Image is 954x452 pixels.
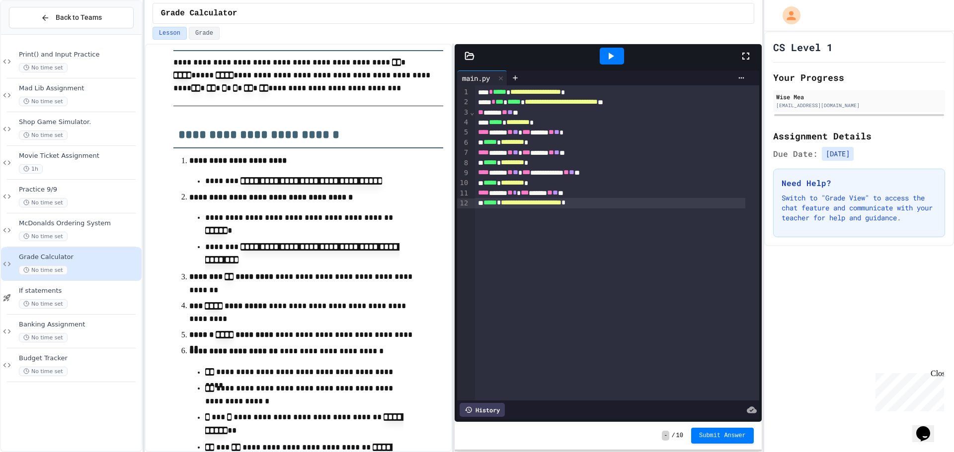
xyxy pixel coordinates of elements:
[19,152,140,160] span: Movie Ticket Assignment
[19,118,140,127] span: Shop Game Simulator.
[470,108,475,116] span: Fold line
[9,7,134,28] button: Back to Teams
[19,367,68,376] span: No time set
[773,70,945,84] h2: Your Progress
[457,148,470,158] div: 7
[773,148,818,160] span: Due Date:
[912,412,944,442] iframe: chat widget
[457,128,470,137] div: 5
[457,158,470,168] div: 8
[773,40,833,54] h1: CS Level 1
[676,432,683,440] span: 10
[460,403,505,417] div: History
[19,321,140,329] span: Banking Assignment
[4,4,69,63] div: Chat with us now!Close
[671,432,675,440] span: /
[691,428,754,444] button: Submit Answer
[19,299,68,309] span: No time set
[772,4,803,27] div: My Account
[19,51,140,59] span: Print() and Input Practice
[457,189,470,198] div: 11
[457,97,470,107] div: 2
[19,219,140,228] span: McDonalds Ordering System
[872,369,944,411] iframe: chat widget
[699,432,746,440] span: Submit Answer
[782,177,937,189] h3: Need Help?
[19,232,68,241] span: No time set
[457,178,470,188] div: 10
[782,193,937,223] p: Switch to "Grade View" to access the chat feature and communicate with your teacher for help and ...
[457,108,470,118] div: 3
[19,333,68,342] span: No time set
[19,354,140,363] span: Budget Tracker
[776,102,942,109] div: [EMAIL_ADDRESS][DOMAIN_NAME]
[662,431,669,441] span: -
[19,186,140,194] span: Practice 9/9
[161,7,238,19] span: Grade Calculator
[19,97,68,106] span: No time set
[457,73,495,83] div: main.py
[822,147,854,161] span: [DATE]
[19,84,140,93] span: Mad Lib Assignment
[457,118,470,128] div: 4
[19,253,140,261] span: Grade Calculator
[457,70,507,85] div: main.py
[189,27,220,40] button: Grade
[457,87,470,97] div: 1
[56,12,102,23] span: Back to Teams
[457,198,470,208] div: 12
[19,130,68,140] span: No time set
[19,164,43,174] span: 1h
[19,287,140,295] span: If statements
[773,129,945,143] h2: Assignment Details
[19,198,68,207] span: No time set
[776,92,942,101] div: Wise Mea
[153,27,187,40] button: Lesson
[457,138,470,148] div: 6
[19,63,68,72] span: No time set
[19,265,68,275] span: No time set
[457,168,470,178] div: 9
